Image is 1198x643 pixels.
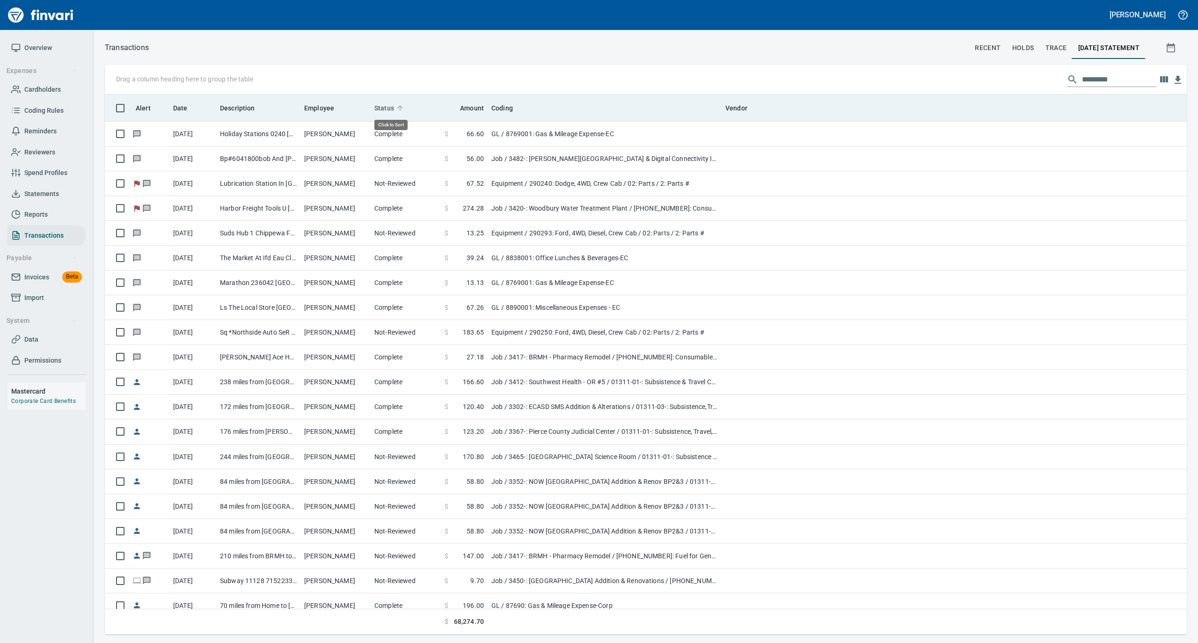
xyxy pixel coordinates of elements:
[216,146,300,171] td: Bp#6041800bob And [PERSON_NAME] [GEOGRAPHIC_DATA]
[488,445,722,469] td: Job / 3465-: [GEOGRAPHIC_DATA] Science Room / 01311-01-: Subsistence & Travel CM/GC / 8: Indirects
[725,102,747,114] span: Vendor
[220,102,267,114] span: Description
[169,146,216,171] td: [DATE]
[300,519,371,544] td: [PERSON_NAME]
[470,576,484,585] span: 9.70
[463,427,484,436] span: 123.20
[7,287,86,308] a: Import
[445,427,448,436] span: $
[304,102,346,114] span: Employee
[24,42,52,54] span: Overview
[445,477,448,486] span: $
[7,252,77,264] span: Payable
[7,350,86,371] a: Permissions
[7,315,77,327] span: System
[300,196,371,221] td: [PERSON_NAME]
[304,102,334,114] span: Employee
[491,102,513,114] span: Coding
[725,102,760,114] span: Vendor
[445,551,448,561] span: $
[371,171,441,196] td: Not-Reviewed
[169,246,216,270] td: [DATE]
[463,551,484,561] span: 147.00
[136,102,163,114] span: Alert
[6,4,76,26] a: Finvari
[371,395,441,419] td: Complete
[460,102,484,114] span: Amount
[105,42,149,53] p: Transactions
[132,577,142,584] span: Online transaction
[3,312,81,329] button: System
[216,445,300,469] td: 244 miles from [GEOGRAPHIC_DATA] to [GEOGRAPHIC_DATA]
[132,478,142,484] span: Reimbursement
[142,180,152,186] span: Has messages
[132,553,142,559] span: Reimbursement
[11,386,86,396] h6: Mastercard
[216,419,300,444] td: 176 miles from [PERSON_NAME] cut to LAX
[445,352,448,362] span: $
[300,320,371,345] td: [PERSON_NAME]
[463,328,484,337] span: 183.65
[132,379,142,385] span: Reimbursement
[488,246,722,270] td: GL / 8838001: Office Lunches & Beverages-EC
[132,155,142,161] span: Has messages
[7,65,77,77] span: Expenses
[24,230,64,241] span: Transactions
[445,204,448,213] span: $
[300,370,371,395] td: [PERSON_NAME]
[300,246,371,270] td: [PERSON_NAME]
[11,398,76,404] a: Corporate Card Benefits
[1045,42,1067,54] span: trace
[24,125,57,137] span: Reminders
[169,320,216,345] td: [DATE]
[132,602,142,608] span: Reimbursement
[448,102,484,114] span: Amount
[216,519,300,544] td: 84 miles from [GEOGRAPHIC_DATA] to [GEOGRAPHIC_DATA]
[445,601,448,610] span: $
[169,370,216,395] td: [DATE]
[169,494,216,519] td: [DATE]
[132,230,142,236] span: Has messages
[169,519,216,544] td: [DATE]
[24,355,61,366] span: Permissions
[7,100,86,121] a: Coding Rules
[488,320,722,345] td: Equipment / 290250: Ford, 4WD, Diesel, Crew Cab / 02: Parts / 2: Parts #
[371,519,441,544] td: Not-Reviewed
[374,102,394,114] span: Status
[24,105,64,117] span: Coding Rules
[467,154,484,163] span: 56.00
[142,205,152,211] span: Has messages
[488,146,722,171] td: Job / 3482-: [PERSON_NAME][GEOGRAPHIC_DATA] & Digital Connectivity Installation / [PHONE_NUMBER]:...
[371,445,441,469] td: Not-Reviewed
[132,205,142,211] span: Flagged
[445,402,448,411] span: $
[975,42,1001,54] span: recent
[132,255,142,261] span: Has messages
[371,469,441,494] td: Not-Reviewed
[132,528,142,534] span: Reimbursement
[169,395,216,419] td: [DATE]
[24,167,67,179] span: Spend Profiles
[371,345,441,370] td: Complete
[220,102,255,114] span: Description
[300,494,371,519] td: [PERSON_NAME]
[445,179,448,188] span: $
[467,129,484,139] span: 66.60
[445,154,448,163] span: $
[216,345,300,370] td: [PERSON_NAME] Ace Home Cente Blk River Fls WI
[300,171,371,196] td: [PERSON_NAME]
[371,569,441,593] td: Not-Reviewed
[132,453,142,459] span: Reimbursement
[467,526,484,536] span: 58.80
[216,469,300,494] td: 84 miles from [GEOGRAPHIC_DATA] to [GEOGRAPHIC_DATA]
[136,102,151,114] span: Alert
[169,593,216,618] td: [DATE]
[7,329,86,350] a: Data
[445,526,448,536] span: $
[173,102,200,114] span: Date
[216,221,300,246] td: Suds Hub 1 Chippewa Fall WI
[62,271,82,282] span: Beta
[1110,10,1166,20] h5: [PERSON_NAME]
[488,295,722,320] td: GL / 8890001: Miscellaneous Expenses - EC
[371,544,441,569] td: Not-Reviewed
